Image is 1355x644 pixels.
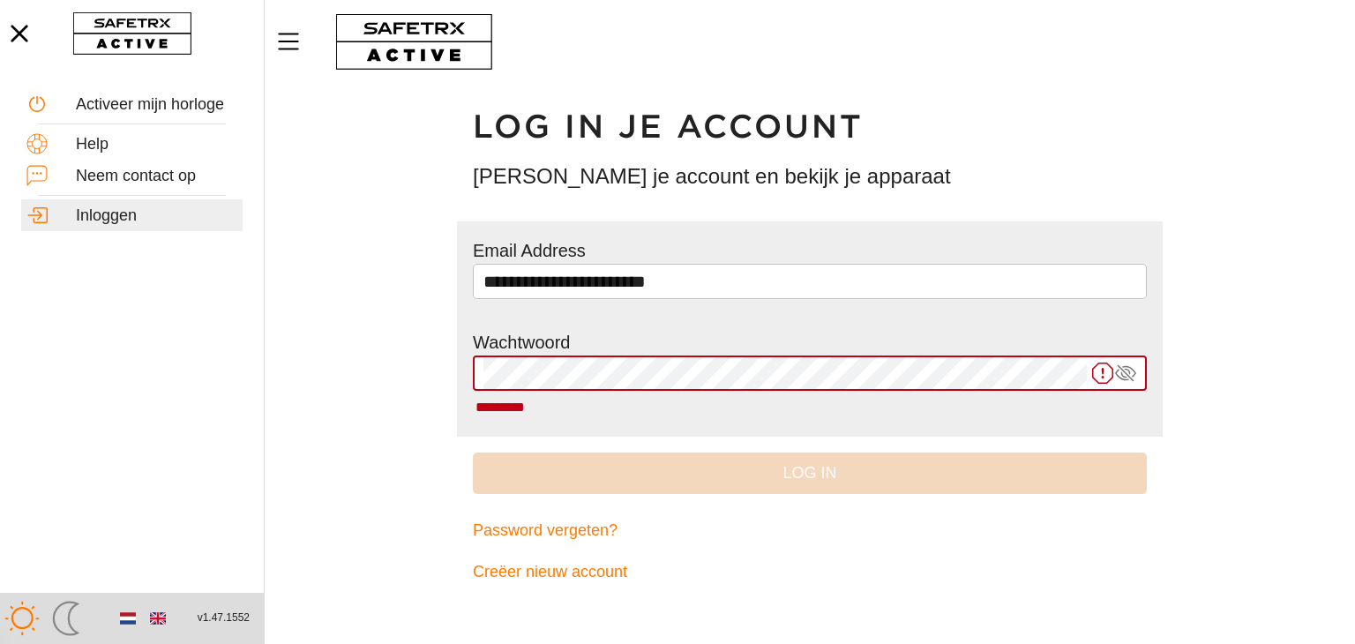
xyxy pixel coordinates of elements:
[473,241,586,260] label: Email Address
[473,333,570,352] label: Wachtwoord
[473,517,618,544] span: Password vergeten?
[473,107,1147,147] h1: Log in je account
[76,167,237,186] div: Neem contact op
[113,603,143,633] button: Dutch
[76,95,237,115] div: Activeer mijn horloge
[76,206,237,226] div: Inloggen
[473,453,1147,494] button: Log in
[473,510,1147,551] a: Password vergeten?
[273,23,318,60] button: Menu
[49,601,84,636] img: ModeDark.svg
[473,161,1147,191] h3: [PERSON_NAME] je account en bekijk je apparaat
[150,610,166,626] img: en.svg
[487,460,1133,487] span: Log in
[187,603,260,633] button: v1.47.1552
[120,610,136,626] img: nl.svg
[4,601,40,636] img: ModeLight.svg
[143,603,173,633] button: English
[473,551,1147,593] a: Creëer nieuw account
[473,558,627,586] span: Creëer nieuw account
[26,133,48,154] img: Help.svg
[198,609,250,627] span: v1.47.1552
[26,165,48,186] img: ContactUs.svg
[76,135,237,154] div: Help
